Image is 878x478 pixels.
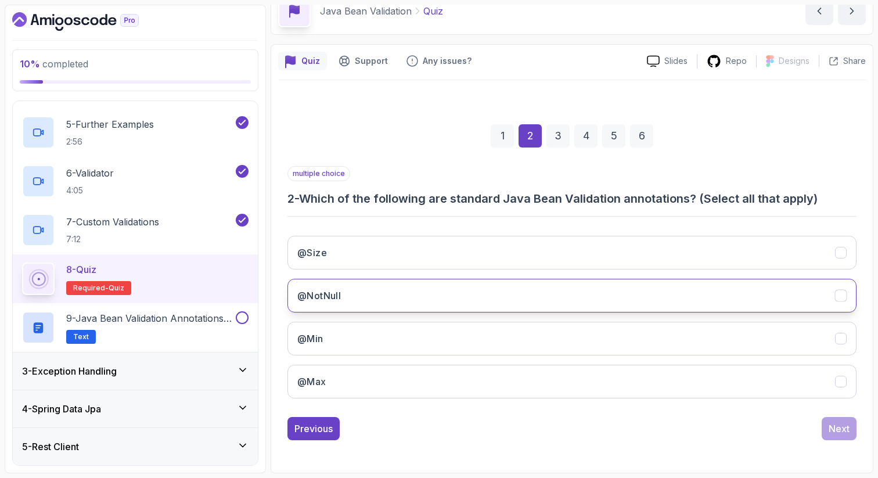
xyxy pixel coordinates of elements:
p: 5 - Further Examples [66,117,154,131]
p: Java Bean Validation [320,4,412,18]
button: Previous [287,417,340,440]
button: 4-Spring Data Jpa [13,390,258,427]
div: 2 [519,124,542,148]
div: 4 [574,124,598,148]
p: Quiz [301,55,320,67]
div: Next [829,422,850,436]
button: @Min [287,322,857,355]
p: Support [355,55,388,67]
button: quiz button [278,52,327,70]
div: Previous [294,422,333,436]
h3: 5 - Rest Client [22,440,79,454]
h3: 4 - Spring Data Jpa [22,402,101,416]
p: Repo [726,55,747,67]
p: 4:05 [66,185,114,196]
p: 7 - Custom Validations [66,215,159,229]
button: @Max [287,365,857,398]
button: 3-Exception Handling [13,353,258,390]
h3: @NotNull [297,289,341,303]
button: @Size [287,236,857,269]
a: Slides [638,55,697,67]
button: 5-Rest Client [13,428,258,465]
span: completed [20,58,88,70]
p: multiple choice [287,166,350,181]
p: 8 - Quiz [66,263,96,276]
button: 8-QuizRequired-quiz [22,263,249,295]
span: Text [73,332,89,342]
p: Slides [664,55,688,67]
h3: @Max [297,375,326,389]
p: Designs [779,55,809,67]
div: 6 [630,124,653,148]
div: 3 [546,124,570,148]
p: Quiz [423,4,443,18]
button: 6-Validator4:05 [22,165,249,197]
h3: @Min [297,332,323,346]
p: 6 - Validator [66,166,114,180]
p: 9 - Java Bean Validation Annotations Cheat Sheet [66,311,233,325]
button: 9-Java Bean Validation Annotations Cheat SheetText [22,311,249,344]
a: Dashboard [12,12,165,31]
p: 7:12 [66,233,159,245]
div: 1 [491,124,514,148]
p: 2:56 [66,136,154,148]
button: 7-Custom Validations7:12 [22,214,249,246]
button: Support button [332,52,395,70]
p: Any issues? [423,55,472,67]
span: quiz [109,283,124,293]
h3: 2 - Which of the following are standard Java Bean Validation annotations? (Select all that apply) [287,191,857,207]
span: Required- [73,283,109,293]
button: 5-Further Examples2:56 [22,116,249,149]
button: Feedback button [400,52,478,70]
h3: 3 - Exception Handling [22,364,117,378]
div: 5 [602,124,625,148]
span: 10 % [20,58,40,70]
p: Share [843,55,866,67]
h3: @Size [297,246,327,260]
button: Share [819,55,866,67]
button: @NotNull [287,279,857,312]
a: Repo [697,54,756,69]
button: Next [822,417,857,440]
